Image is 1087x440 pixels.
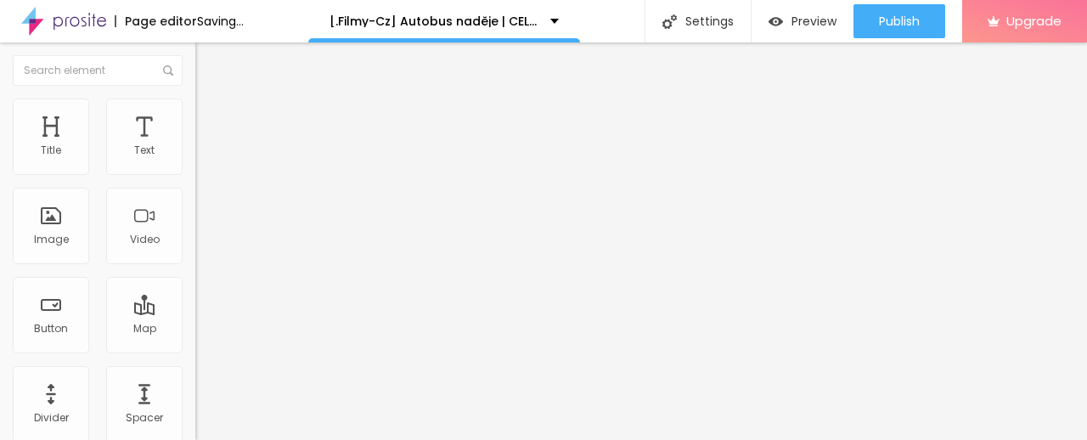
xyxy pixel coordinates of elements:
[34,234,69,245] div: Image
[34,323,68,335] div: Button
[34,412,69,424] div: Divider
[163,65,173,76] img: Icone
[791,14,836,28] span: Preview
[13,55,183,86] input: Search element
[133,323,156,335] div: Map
[769,14,783,29] img: view-1.svg
[41,144,61,156] div: Title
[195,42,1087,440] iframe: Editor
[329,15,538,27] p: [.Filmy-Cz] Autobus naděje | CELÝ FILM 2025 ONLINE ZDARMA SK/CZ DABING I TITULKY
[126,412,163,424] div: Spacer
[752,4,853,38] button: Preview
[879,14,920,28] span: Publish
[662,14,677,29] img: Icone
[1006,14,1062,28] span: Upgrade
[853,4,945,38] button: Publish
[130,234,160,245] div: Video
[134,144,155,156] div: Text
[115,15,197,27] div: Page editor
[197,15,244,27] div: Saving...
